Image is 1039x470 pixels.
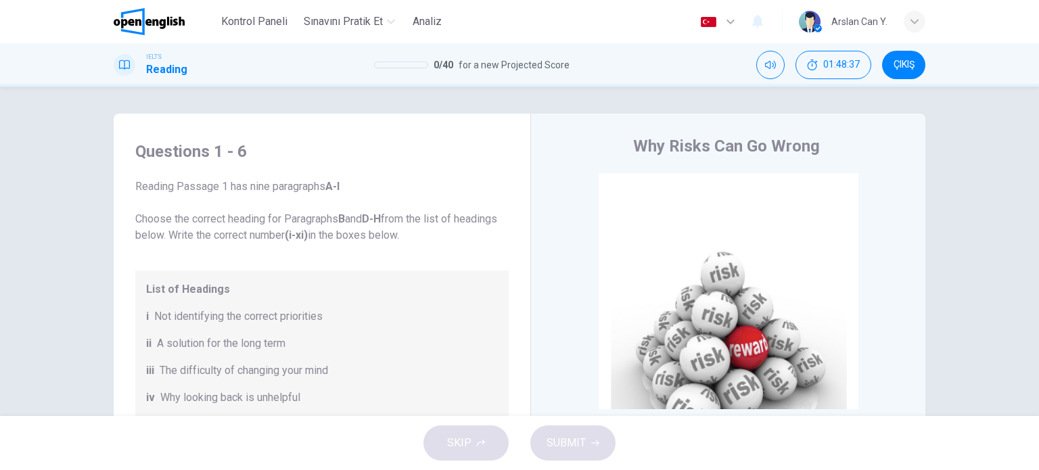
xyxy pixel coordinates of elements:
span: The difficulty of changing your mind [160,362,328,379]
div: Mute [756,51,785,79]
span: Not identifying the correct priorities [154,308,323,325]
span: ÇIKIŞ [894,60,915,70]
span: Sınavını Pratik Et [304,14,383,30]
h1: Reading [146,62,187,78]
h4: Why Risks Can Go Wrong [633,135,820,157]
b: D-H [362,212,381,225]
span: 01:48:37 [823,60,860,70]
button: Analiz [406,9,449,34]
span: Why looking back is unhelpful [160,390,300,406]
button: ÇIKIŞ [882,51,925,79]
button: Kontrol Paneli [216,9,293,34]
span: i [146,308,149,325]
span: A solution for the long term [157,335,285,352]
span: Analiz [413,14,442,30]
h4: Questions 1 - 6 [135,141,509,162]
img: tr [700,17,717,27]
b: B [338,212,345,225]
span: IELTS [146,52,162,62]
a: OpenEnglish logo [114,8,216,35]
span: iv [146,390,155,406]
b: A-I [325,180,340,193]
button: 01:48:37 [795,51,871,79]
span: 0 / 40 [434,57,453,73]
span: ii [146,335,152,352]
div: Hide [795,51,871,79]
button: Sınavını Pratik Et [298,9,400,34]
span: Kontrol Paneli [221,14,287,30]
span: for a new Projected Score [459,57,570,73]
img: OpenEnglish logo [114,8,185,35]
img: Profile picture [799,11,821,32]
span: List of Headings [146,281,498,298]
span: Reading Passage 1 has nine paragraphs Choose the correct heading for Paragraphs and from the list... [135,179,509,243]
b: (i-xi) [285,229,308,241]
span: iii [146,362,154,379]
div: Arslan Can Y. [831,14,887,30]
